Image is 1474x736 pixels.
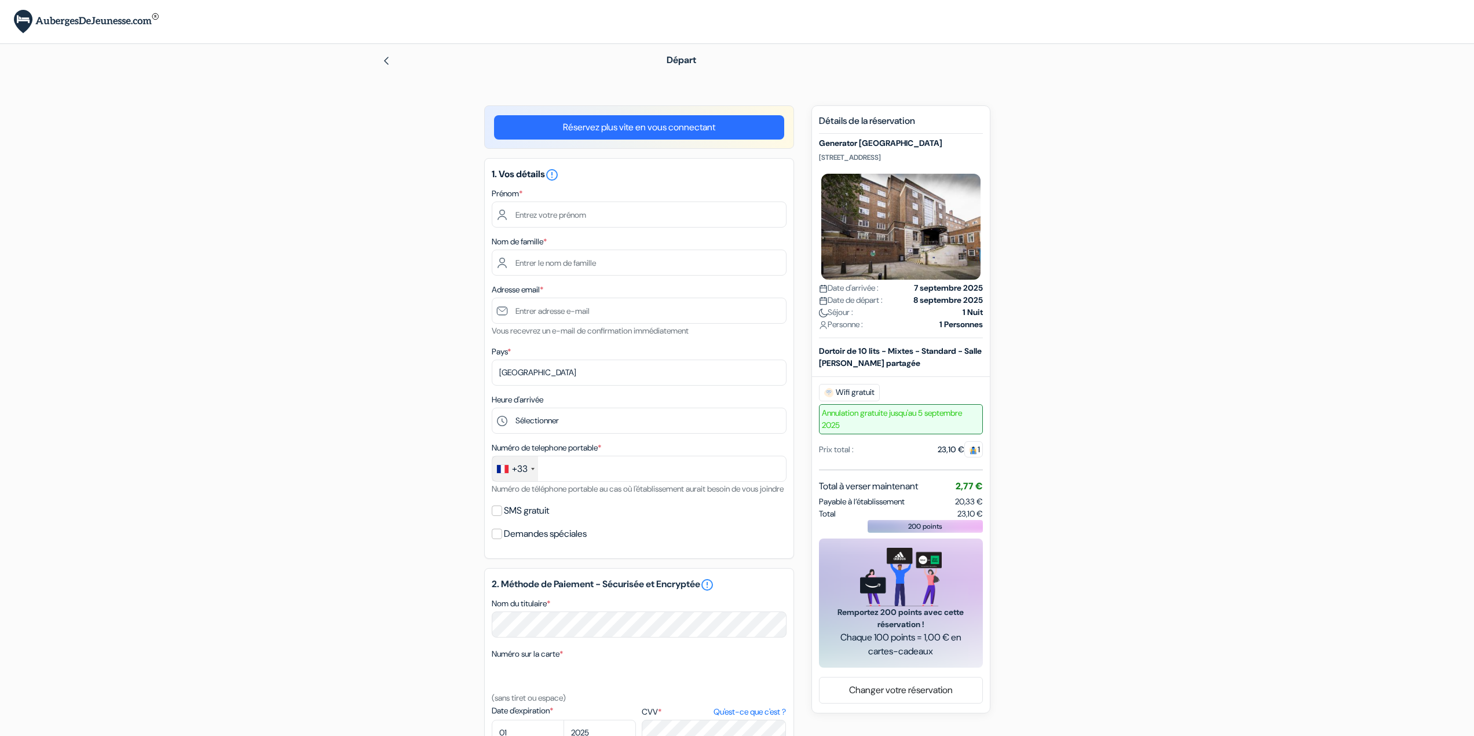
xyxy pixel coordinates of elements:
[492,202,787,228] input: Entrez votre prénom
[820,679,982,701] a: Changer votre réservation
[492,456,538,481] div: France: +33
[492,168,787,182] h5: 1. Vos détails
[819,296,828,305] img: calendar.svg
[382,56,391,65] img: left_arrow.svg
[824,388,833,397] img: free_wifi.svg
[819,115,983,134] h5: Détails de la réservation
[819,346,982,368] b: Dortoir de 10 lits - Mixtes - Standard - Salle [PERSON_NAME] partagée
[492,648,563,660] label: Numéro sur la carte
[545,168,559,180] a: error_outline
[545,168,559,182] i: error_outline
[492,705,636,717] label: Date d'expiration
[667,54,696,66] span: Départ
[819,282,879,294] span: Date d'arrivée :
[642,706,786,718] label: CVV
[819,318,863,331] span: Personne :
[504,526,587,542] label: Demandes spéciales
[819,508,836,520] span: Total
[492,578,787,592] h5: 2. Méthode de Paiement - Sécurisée et Encryptée
[908,521,942,532] span: 200 points
[512,462,528,476] div: +33
[819,479,918,493] span: Total à verser maintenant
[492,250,787,276] input: Entrer le nom de famille
[819,321,828,329] img: user_icon.svg
[492,298,787,324] input: Entrer adresse e-mail
[14,10,159,34] img: AubergesDeJeunesse.com
[963,306,983,318] strong: 1 Nuit
[819,138,983,148] h5: Generator [GEOGRAPHIC_DATA]
[969,446,978,455] img: guest.svg
[504,503,549,519] label: SMS gratuit
[913,294,983,306] strong: 8 septembre 2025
[492,394,543,406] label: Heure d'arrivée
[964,441,983,457] span: 1
[939,318,983,331] strong: 1 Personnes
[819,496,905,508] span: Payable à l’établissement
[492,236,547,248] label: Nom de famille
[492,598,550,610] label: Nom du titulaire
[860,548,942,606] img: gift_card_hero_new.png
[492,693,566,703] small: (sans tiret ou espace)
[714,706,786,718] a: Qu'est-ce que c'est ?
[938,444,983,456] div: 23,10 €
[819,306,853,318] span: Séjour :
[819,444,854,456] div: Prix total :
[494,115,784,140] a: Réservez plus vite en vous connectant
[492,188,522,200] label: Prénom
[956,480,983,492] span: 2,77 €
[833,606,969,631] span: Remportez 200 points avec cette réservation !
[492,325,689,336] small: Vous recevrez un e-mail de confirmation immédiatement
[914,282,983,294] strong: 7 septembre 2025
[819,153,983,162] p: [STREET_ADDRESS]
[819,294,883,306] span: Date de départ :
[819,284,828,293] img: calendar.svg
[833,631,969,658] span: Chaque 100 points = 1,00 € en cartes-cadeaux
[819,309,828,317] img: moon.svg
[819,384,880,401] span: Wifi gratuit
[492,442,601,454] label: Numéro de telephone portable
[492,346,511,358] label: Pays
[819,404,983,434] span: Annulation gratuite jusqu'au 5 septembre 2025
[492,484,784,494] small: Numéro de téléphone portable au cas où l'établissement aurait besoin de vous joindre
[700,578,714,592] a: error_outline
[492,284,543,296] label: Adresse email
[955,496,983,507] span: 20,33 €
[957,508,983,520] span: 23,10 €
